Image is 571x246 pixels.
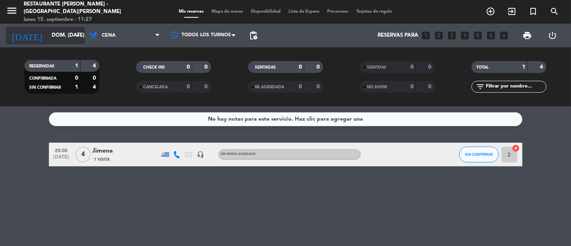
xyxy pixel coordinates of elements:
[94,157,110,163] span: 1 Visita
[465,152,493,157] span: SIN CONFIRMAR
[247,9,285,14] span: Disponibilidad
[550,7,559,16] i: search
[52,145,71,155] span: 20:00
[24,16,137,24] div: lunes 15. septiembre - 11:27
[93,63,97,69] strong: 4
[285,9,323,14] span: Lista de Espera
[255,65,276,69] span: SENTADAS
[410,64,414,70] strong: 0
[540,64,545,70] strong: 4
[421,30,431,41] i: looks_one
[175,9,208,14] span: Mis reservas
[316,84,321,89] strong: 0
[6,5,18,17] i: menu
[24,0,137,16] div: Restaurante [PERSON_NAME] - [GEOGRAPHIC_DATA][PERSON_NAME]
[73,31,83,40] i: arrow_drop_down
[378,32,418,39] span: Reservas para
[75,147,91,162] span: 4
[522,64,526,70] strong: 1
[528,7,538,16] i: turned_in_not
[205,84,210,89] strong: 0
[352,9,396,14] span: Tarjetas de regalo
[507,7,517,16] i: exit_to_app
[476,82,485,91] i: filter_list
[410,84,414,89] strong: 0
[205,64,210,70] strong: 0
[249,31,258,40] span: pending_actions
[434,30,444,41] i: looks_two
[6,27,48,44] i: [DATE]
[299,64,302,70] strong: 0
[486,30,496,41] i: looks_6
[102,33,116,38] span: Cena
[187,84,190,89] strong: 0
[29,76,56,80] span: CONFIRMADA
[485,82,546,91] input: Filtrar por nombre...
[499,30,509,41] i: add_box
[428,64,433,70] strong: 0
[93,84,97,90] strong: 4
[512,144,520,152] i: cancel
[540,24,565,47] div: LOG OUT
[208,115,363,124] div: No hay notas para este servicio. Haz clic para agregar una
[29,86,61,89] span: SIN CONFIRMAR
[460,30,470,41] i: looks_4
[367,65,386,69] span: SERVIDAS
[143,65,165,69] span: CHECK INS
[75,84,78,90] strong: 1
[197,151,204,158] i: headset_mic
[428,84,433,89] strong: 0
[523,31,532,40] span: print
[187,64,190,70] strong: 0
[255,85,285,89] span: RE AGENDADA
[299,84,302,89] strong: 0
[208,9,247,14] span: Mapa de mesas
[221,153,256,156] span: Sin menú asignado
[92,146,159,156] div: Jimena
[316,64,321,70] strong: 0
[6,5,18,19] button: menu
[323,9,352,14] span: Pre-acceso
[143,85,168,89] span: CANCELADA
[52,155,71,164] span: [DATE]
[459,147,499,162] button: SIN CONFIRMAR
[75,63,78,69] strong: 1
[93,75,97,81] strong: 0
[447,30,457,41] i: looks_3
[548,31,557,40] i: power_settings_new
[476,65,489,69] span: TOTAL
[473,30,483,41] i: looks_5
[486,7,495,16] i: add_circle_outline
[29,64,54,68] span: RESERVADAS
[75,75,78,81] strong: 0
[367,85,387,89] span: NO SHOW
